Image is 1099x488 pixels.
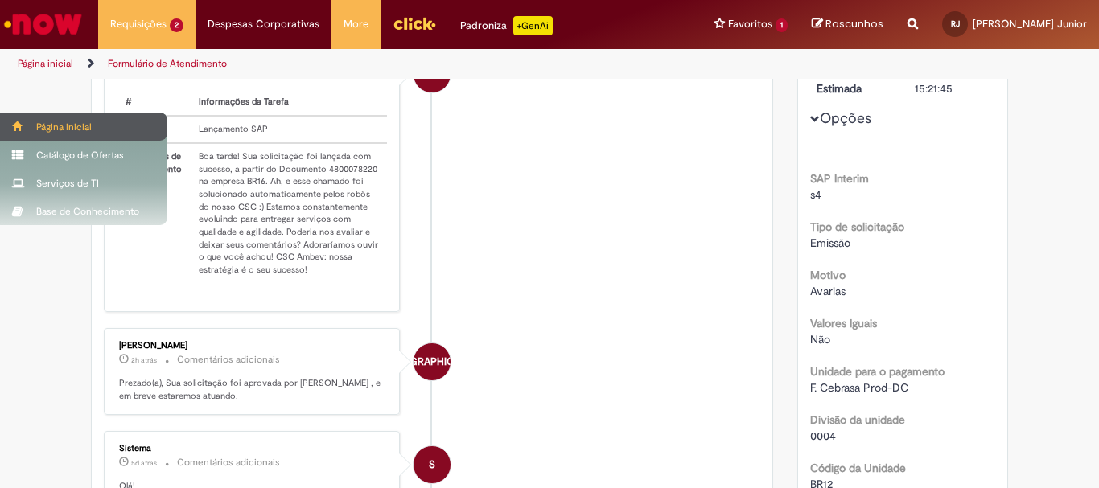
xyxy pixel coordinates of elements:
[728,16,772,32] span: Favoritos
[810,412,905,427] b: Divisão da unidade
[377,342,488,381] span: [DEMOGRAPHIC_DATA]
[810,332,830,347] span: Não
[119,444,387,453] div: Sistema
[170,18,183,32] span: 2
[460,16,553,35] div: Padroniza
[414,446,451,483] div: System
[810,187,821,202] span: s4
[429,445,435,484] span: S
[119,377,387,402] p: Prezado(a), Sua solicitação foi aprovada por [PERSON_NAME] , e em breve estaremos atuando.
[810,236,850,250] span: Emissão
[131,458,157,468] span: 5d atrás
[208,16,319,32] span: Despesas Corporativas
[810,380,908,395] span: F. Cebrasa Prod-DC
[192,116,387,143] td: Lançamento SAP
[810,364,945,379] b: Unidade para o pagamento
[973,17,1087,31] span: [PERSON_NAME] Junior
[810,429,836,443] span: 0004
[177,456,280,470] small: Comentários adicionais
[810,284,846,298] span: Avarias
[805,64,903,96] dt: Conclusão Estimada
[110,16,167,32] span: Requisições
[915,64,990,96] div: [DATE] 15:21:45
[131,355,157,365] time: 29/09/2025 13:38:23
[192,89,387,116] th: Informações da Tarefa
[177,353,280,367] small: Comentários adicionais
[810,461,906,475] b: Código da Unidade
[414,343,451,380] div: Leandro De Sousa Novaes
[2,8,84,40] img: ServiceNow
[776,18,788,32] span: 1
[344,16,368,32] span: More
[12,49,721,79] ul: Trilhas de página
[810,219,904,234] b: Tipo de solicitação
[18,57,73,70] a: Página inicial
[810,171,869,186] b: SAP Interim
[393,11,436,35] img: click_logo_yellow_360x200.png
[131,458,157,468] time: 25/09/2025 12:04:36
[119,89,192,116] th: #
[812,17,883,32] a: Rascunhos
[810,316,877,330] b: Valores Iguais
[810,268,846,282] b: Motivo
[951,18,960,29] span: RJ
[513,16,553,35] p: +GenAi
[108,57,227,70] a: Formulário de Atendimento
[131,355,157,365] span: 2h atrás
[825,16,883,31] span: Rascunhos
[119,341,387,351] div: [PERSON_NAME]
[192,143,387,283] td: Boa tarde! Sua solicitação foi lançada com sucesso, a partir do Documento 4800078220 na empresa B...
